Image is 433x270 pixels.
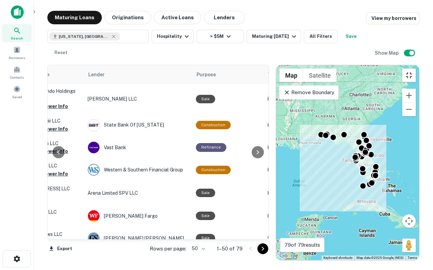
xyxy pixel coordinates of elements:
[357,256,404,260] span: Map data ©2025 Google, INEGI
[12,94,22,100] span: Saved
[197,71,216,79] span: Purpose
[267,166,301,173] p: Hospitality
[267,95,301,103] p: Hospitality
[196,121,231,129] div: This loan purpose was for construction
[11,5,24,19] img: capitalize-icon.png
[278,251,300,260] img: Google
[88,164,189,176] div: Western & Southern Financial Group
[154,11,201,24] button: Active Loans
[304,30,338,43] button: All Filters
[267,189,301,197] p: Hospitality
[196,143,226,152] div: This loan purpose was for refinancing
[267,122,301,129] p: Hospitality
[192,65,264,84] th: Purpose
[252,32,298,40] div: Maturing [DATE]
[278,251,300,260] a: Open this area in Google Maps (opens a new window)
[279,69,303,82] button: Show street map
[47,11,102,24] button: Maturing Loans
[283,88,334,97] p: Remove Boundary
[88,210,99,222] img: picture
[402,214,416,228] button: Map camera controls
[10,75,24,80] span: Contacts
[196,166,231,174] div: This loan purpose was for construction
[88,142,99,153] img: picture
[402,89,416,102] button: Zoom in
[88,71,105,79] span: Lender
[50,46,72,59] button: Reset
[196,95,215,103] div: Sale
[88,141,189,154] div: Vast Bank
[340,30,362,43] button: Save your search to get updates of matches that match your search criteria.
[196,234,215,242] div: Sale
[9,55,25,60] span: Borrowers
[196,212,215,220] div: Sale
[323,255,352,260] button: Keyboard shortcuts
[88,164,99,175] img: picture
[204,11,245,24] button: Lenders
[303,69,337,82] button: Show satellite imagery
[267,144,301,151] p: Hospitality
[247,30,301,43] button: Maturing [DATE]
[150,245,186,253] p: Rows per page:
[408,256,417,260] a: Terms
[217,245,243,253] p: 1–50 of 79
[88,119,189,131] div: State Bank Of [US_STATE]
[88,232,189,244] div: [PERSON_NAME] [PERSON_NAME]
[267,212,301,220] p: Hospitality
[196,189,215,197] div: Sale
[88,119,99,131] img: picture
[284,241,320,249] p: 79 of 79 results
[366,12,419,24] a: View my borrowers
[88,233,99,244] img: picture
[197,30,244,43] button: > $5M
[152,30,194,43] button: Hospitality
[2,83,32,101] a: Saved
[267,235,301,242] p: Hospitality
[2,24,32,42] a: Search
[88,95,189,103] p: [PERSON_NAME] LLC
[257,243,268,254] button: Go to next page
[399,216,433,248] iframe: Chat Widget
[268,71,279,79] span: Type
[59,33,110,39] span: [US_STATE], [GEOGRAPHIC_DATA]
[88,189,189,197] p: Arena Limited SPV LLC
[84,65,192,84] th: Lender
[189,244,206,253] div: 50
[88,210,189,222] div: [PERSON_NAME] Fargo
[402,103,416,116] button: Zoom out
[47,244,74,254] button: Export
[402,69,416,82] button: Toggle fullscreen view
[2,63,32,81] a: Contacts
[375,49,400,57] h6: Show Map
[105,11,151,24] button: Originations
[2,44,32,62] a: Borrowers
[11,35,23,41] span: Search
[276,65,419,260] div: 0 0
